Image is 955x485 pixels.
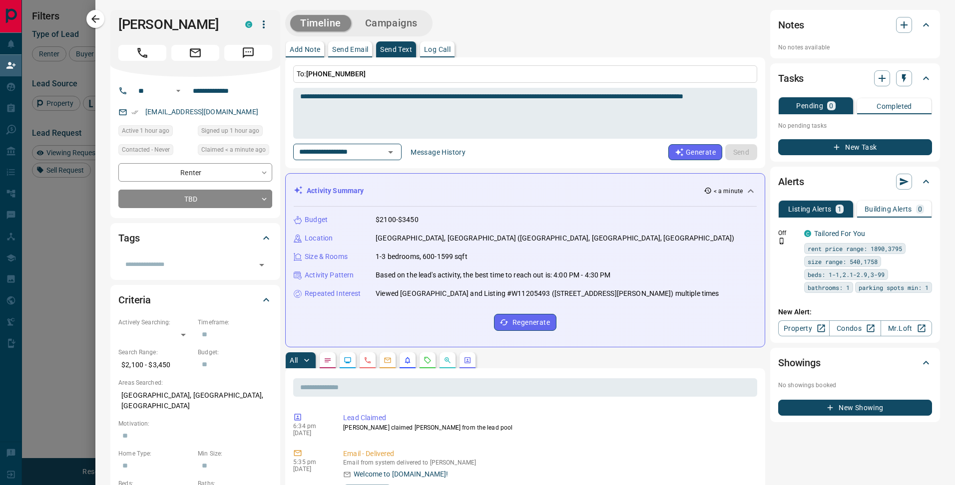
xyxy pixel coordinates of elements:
span: Call [118,45,166,61]
p: Size & Rooms [305,251,348,262]
p: [GEOGRAPHIC_DATA], [GEOGRAPHIC_DATA], [GEOGRAPHIC_DATA] [118,387,272,414]
p: Listing Alerts [788,206,832,213]
p: Log Call [424,46,451,53]
svg: Email Verified [131,109,138,116]
div: Tue Oct 14 2025 [198,125,272,139]
span: Active 1 hour ago [122,126,169,136]
svg: Lead Browsing Activity [344,356,352,364]
div: Renter [118,163,272,182]
p: New Alert: [778,307,932,317]
p: Budget [305,215,328,225]
button: Message History [405,144,472,160]
p: [PERSON_NAME] claimed [PERSON_NAME] from the lead pool [343,423,753,432]
div: Showings [778,351,932,375]
p: Activity Summary [307,186,364,196]
span: [PHONE_NUMBER] [306,70,366,78]
p: [GEOGRAPHIC_DATA], [GEOGRAPHIC_DATA] ([GEOGRAPHIC_DATA], [GEOGRAPHIC_DATA], [GEOGRAPHIC_DATA]) [376,233,734,243]
p: Add Note [290,46,320,53]
p: Areas Searched: [118,378,272,387]
button: Open [255,258,269,272]
p: 1 [838,206,842,213]
span: bathrooms: 1 [808,282,850,292]
p: < a minute [714,187,743,196]
svg: Listing Alerts [404,356,412,364]
svg: Notes [324,356,332,364]
div: condos.ca [245,21,252,28]
p: Off [778,229,798,238]
p: No pending tasks [778,118,932,133]
p: 0 [829,102,833,109]
span: beds: 1-1,2.1-2.9,3-99 [808,269,885,279]
svg: Push Notification Only [778,238,785,244]
p: Lead Claimed [343,413,753,423]
p: Welcome to [DOMAIN_NAME]! [354,469,448,480]
span: size range: 540,1758 [808,256,878,266]
h2: Alerts [778,174,804,190]
p: Location [305,233,333,243]
h2: Notes [778,17,804,33]
p: Send Text [380,46,412,53]
p: Based on the lead's activity, the best time to reach out is: 4:00 PM - 4:30 PM [376,270,610,280]
h2: Criteria [118,292,151,308]
a: Property [778,320,830,336]
p: Send Email [332,46,368,53]
h2: Tags [118,230,139,246]
a: [EMAIL_ADDRESS][DOMAIN_NAME] [145,108,258,116]
span: Claimed < a minute ago [201,145,266,155]
p: Pending [796,102,823,109]
button: Regenerate [494,314,556,331]
span: parking spots min: 1 [859,282,929,292]
div: Tue Oct 14 2025 [198,144,272,158]
svg: Requests [424,356,432,364]
button: Generate [668,144,722,160]
p: Repeated Interest [305,288,361,299]
span: Contacted - Never [122,145,170,155]
p: Actively Searching: [118,318,193,327]
p: Viewed [GEOGRAPHIC_DATA] and Listing #W11205493 ([STREET_ADDRESS][PERSON_NAME]) multiple times [376,288,719,299]
div: Tags [118,226,272,250]
span: rent price range: 1890,3795 [808,243,902,253]
h2: Showings [778,355,821,371]
a: Mr.Loft [881,320,932,336]
p: All [290,357,298,364]
h1: [PERSON_NAME] [118,16,230,32]
span: Email [171,45,219,61]
svg: Opportunities [444,356,452,364]
div: condos.ca [804,230,811,237]
p: 5:35 pm [293,459,328,466]
div: Notes [778,13,932,37]
svg: Agent Actions [464,356,472,364]
h2: Tasks [778,70,804,86]
svg: Calls [364,356,372,364]
p: Building Alerts [865,206,912,213]
p: Motivation: [118,419,272,428]
button: New Task [778,139,932,155]
p: 6:34 pm [293,423,328,430]
p: Email from system delivered to [PERSON_NAME] [343,459,753,466]
p: Search Range: [118,348,193,357]
p: [DATE] [293,466,328,473]
p: $2100-$3450 [376,215,418,225]
p: [DATE] [293,430,328,437]
p: No notes available [778,43,932,52]
p: Email - Delivered [343,449,753,459]
p: No showings booked [778,381,932,390]
button: New Showing [778,400,932,416]
a: Tailored For You [814,230,865,238]
button: Open [172,85,184,97]
p: Home Type: [118,449,193,458]
div: Criteria [118,288,272,312]
p: $2,100 - $3,450 [118,357,193,373]
svg: Emails [384,356,392,364]
div: Tue Oct 14 2025 [118,125,193,139]
p: 0 [918,206,922,213]
button: Timeline [290,15,351,31]
p: Completed [877,103,912,110]
span: Message [224,45,272,61]
p: Activity Pattern [305,270,354,280]
p: 1-3 bedrooms, 600-1599 sqft [376,251,468,262]
div: Activity Summary< a minute [294,182,757,200]
div: Alerts [778,170,932,194]
a: Condos [829,320,881,336]
button: Open [384,145,398,159]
